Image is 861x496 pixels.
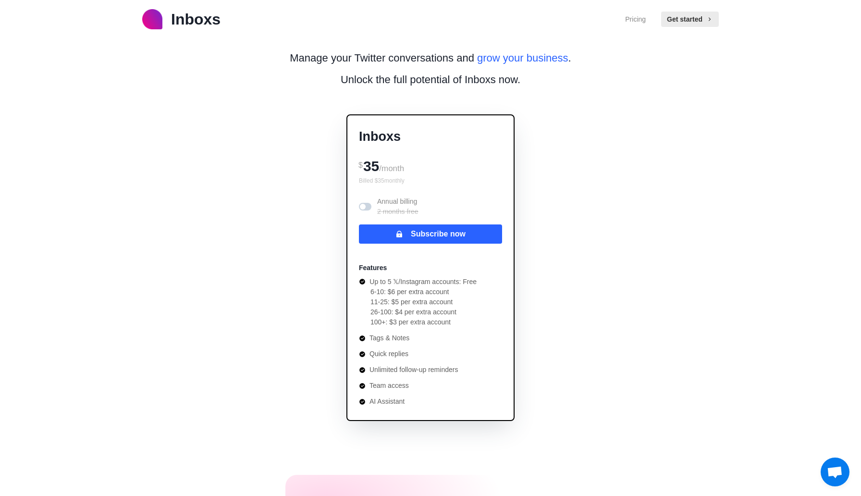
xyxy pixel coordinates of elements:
[370,297,477,307] li: 11-25: $5 per extra account
[359,333,477,343] li: Tags & Notes
[370,307,477,317] li: 26-100: $4 per extra account
[661,12,719,27] button: Get started
[359,176,502,185] p: Billed $ 35 monthly
[290,50,571,66] p: Manage your Twitter conversations and .
[359,127,502,147] p: Inboxs
[359,263,387,273] p: Features
[359,154,502,176] div: 35
[477,52,568,64] span: grow your business
[358,161,363,169] span: $
[369,277,477,287] p: Up to 5 𝕏/Instagram accounts: Free
[370,317,477,327] li: 100+: $3 per extra account
[359,381,477,391] li: Team access
[341,72,520,87] p: Unlock the full potential of Inboxs now.
[821,458,849,486] a: Open chat
[377,207,418,217] p: 2 months free
[171,8,221,31] p: Inboxs
[379,164,404,173] span: /month
[142,8,221,31] a: logoInboxs
[377,197,418,217] p: Annual billing
[625,14,646,25] a: Pricing
[359,224,502,244] button: Subscribe now
[359,397,477,407] li: AI Assistant
[359,365,477,375] li: Unlimited follow-up reminders
[359,349,477,359] li: Quick replies
[370,287,477,297] li: 6-10: $6 per extra account
[142,9,162,29] img: logo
